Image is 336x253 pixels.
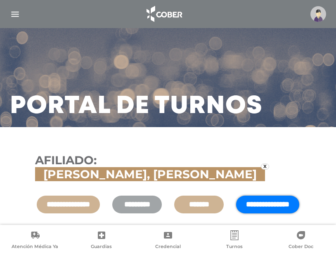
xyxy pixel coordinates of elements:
[10,96,263,117] h3: Portal de turnos
[35,154,301,181] h3: Afiliado:
[39,167,261,181] span: [PERSON_NAME], [PERSON_NAME]
[289,244,313,251] span: Cober Doc
[310,6,326,22] img: profile-placeholder.svg
[10,9,20,19] img: Cober_menu-lines-white.svg
[2,230,68,251] a: Atención Médica Ya
[155,244,181,251] span: Credencial
[68,230,135,251] a: Guardias
[142,4,185,24] img: logo_cober_home-white.png
[12,244,58,251] span: Atención Médica Ya
[91,244,112,251] span: Guardias
[201,230,268,251] a: Turnos
[268,230,334,251] a: Cober Doc
[135,230,201,251] a: Credencial
[261,163,269,170] a: x
[226,244,243,251] span: Turnos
